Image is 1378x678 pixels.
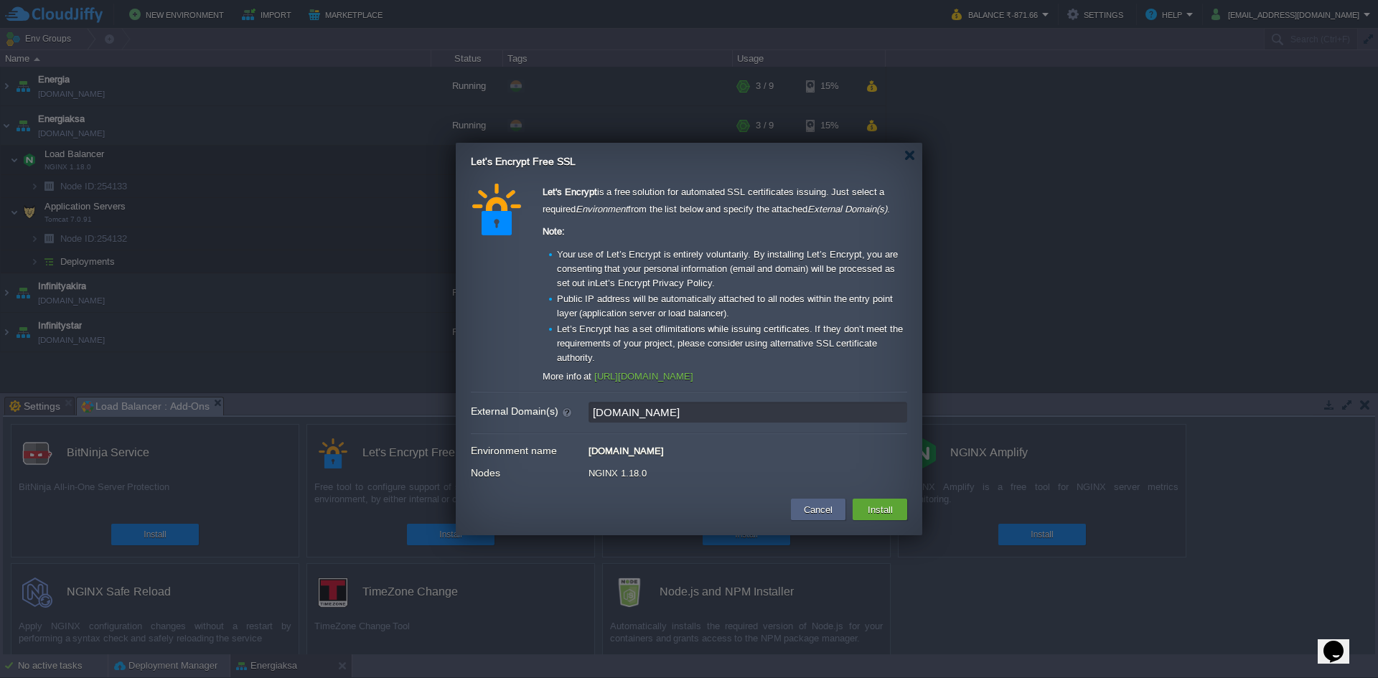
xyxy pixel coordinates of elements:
[471,156,576,167] span: Let's Encrypt Free SSL
[1318,621,1364,664] iframe: chat widget
[863,501,897,518] button: Install
[800,501,837,518] button: Cancel
[543,226,565,237] strong: Note:
[576,204,628,215] em: Environment
[543,187,597,197] strong: Let's Encrypt
[548,248,907,291] li: Your use of Let’s Encrypt is entirely voluntarily. By installing Let’s Encrypt, you are consentin...
[595,278,712,288] a: Let’s Encrypt Privacy Policy
[589,441,907,456] div: [DOMAIN_NAME]
[548,322,907,365] li: Let’s Encrypt has a set of . If they don’t meet the requirements of your project, please consider...
[543,184,903,218] p: is a free solution for automated SSL certificates issuing. Just select a required from the list b...
[548,367,907,395] li: On the Node.js server, issued certificates are just stored at the /var/lib/jelastic/keys director...
[471,463,587,483] label: Nodes
[594,371,693,382] a: [URL][DOMAIN_NAME]
[471,184,522,235] img: letsencrypt.png
[807,204,887,215] em: External Domain(s)
[663,324,810,334] a: limitations while issuing certificates
[471,441,587,461] label: Environment name
[548,292,907,321] li: Public IP address will be automatically attached to all nodes within the entry point layer (appli...
[471,402,587,421] label: External Domain(s)
[589,463,907,479] div: NGINX 1.18.0
[543,371,591,382] span: More info at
